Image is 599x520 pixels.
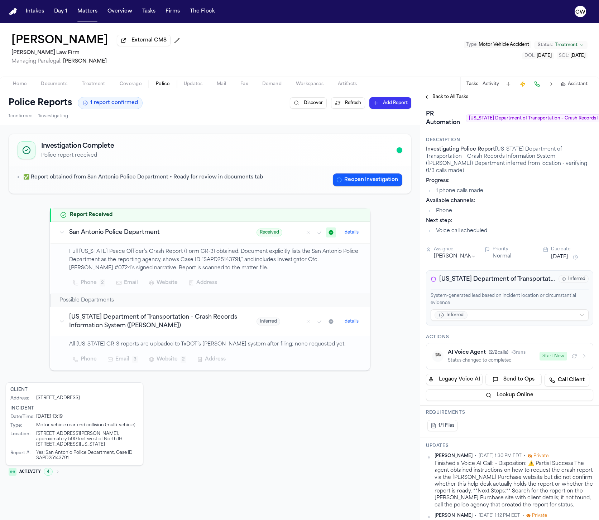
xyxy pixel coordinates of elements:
[342,317,361,326] button: details
[420,94,472,100] button: Back to All Tasks
[570,54,585,58] span: [DATE]
[184,81,202,87] span: Updates
[11,34,108,47] h1: [PERSON_NAME]
[434,207,593,215] li: Phone
[13,81,27,87] span: Home
[262,81,282,87] span: Demand
[431,293,589,306] p: System-generated lead based on incident location or circumstantial evidence
[434,246,476,252] div: Assignee
[11,59,62,64] span: Managing Paralegal:
[342,228,361,237] button: details
[41,81,67,87] span: Documents
[69,276,110,289] button: Phone2
[81,355,97,364] span: Phone
[315,317,325,327] button: Mark as confirmed
[434,187,593,195] li: 1 phone calls made
[331,97,365,109] button: Refresh
[59,297,114,304] h2: Possible Departments
[187,5,218,18] a: The Flock
[117,35,171,46] button: External CMS
[493,246,535,252] div: Priority
[90,99,138,107] span: 1 report confirmed
[36,450,139,461] div: Yes; San Antonio Police Department, Case ID SAPD25143791
[115,355,129,364] span: Email
[10,414,33,420] div: Date/Time :
[464,41,531,48] button: Edit Type: Motor Vehicle Accident
[426,389,593,401] button: Lookup Online
[427,420,457,431] button: 1/1 Files
[551,254,568,261] button: [DATE]
[105,5,135,18] button: Overview
[426,410,593,416] h3: Requirements
[75,5,100,18] button: Matters
[435,353,441,360] span: 🏁
[522,513,524,519] span: •
[524,453,526,459] span: •
[448,349,535,356] div: AI Voice Agent
[257,318,280,325] span: Inferred
[545,374,589,387] a: Call Client
[163,5,183,18] a: Firms
[431,309,589,321] button: Inferred
[561,81,588,87] button: Assistant
[559,54,569,58] span: SOL :
[10,406,139,411] div: Incident
[38,113,68,119] span: 1 investigating
[426,198,475,203] strong: Available channels:
[518,79,528,89] button: Create Immediate Task
[290,97,327,109] button: Discover
[36,431,139,447] div: [STREET_ADDRESS][PERSON_NAME], approximately 500 feet west of North IH [STREET_ADDRESS][US_STATE]
[10,387,139,393] div: Client
[503,79,513,89] button: Add Task
[11,49,183,57] h2: [PERSON_NAME] Law Firm
[196,279,217,287] span: Address
[156,81,169,87] span: Police
[104,353,142,366] button: Email3
[51,5,70,18] button: Day 1
[120,81,142,87] span: Coverage
[435,311,468,319] span: Inferred
[217,81,226,87] span: Mail
[326,317,336,327] button: Mark as received
[466,81,478,87] button: Tasks
[303,317,313,327] button: Mark as no report
[524,54,536,58] span: DOL :
[23,5,47,18] button: Intakes
[82,81,105,87] span: Treatment
[157,279,178,287] span: Website
[426,147,495,152] strong: Investigating Police Report
[9,113,33,119] span: 1 confirmed
[315,227,325,237] button: Mark as confirmed
[69,353,101,366] button: Phone
[6,466,63,478] button: Activity4
[575,10,585,15] text: CW
[157,355,178,364] span: Website
[489,350,508,355] span: ( 2 / 2 calls)
[559,275,589,283] span: Inferred
[479,513,520,519] span: [DATE] 1:12 PM EDT
[522,52,554,59] button: Edit DOL: 2025-07-18
[434,227,593,235] li: Voice call scheduled
[426,178,450,183] strong: Progress:
[257,229,282,236] span: Received
[44,468,53,476] span: 4
[555,42,578,48] span: Treatment
[36,414,63,420] div: [DATE] 13:19
[426,443,593,449] h3: Updates
[435,453,473,459] span: [PERSON_NAME]
[538,42,553,48] span: Status:
[511,350,526,355] span: • 3 runs
[10,431,33,447] div: Location :
[296,81,324,87] span: Workspaces
[9,8,17,15] a: Home
[426,334,593,340] h3: Actions
[534,41,588,49] button: Change status from Treatment
[448,358,535,363] div: Status changed to completed
[63,59,107,64] span: [PERSON_NAME]
[9,97,72,109] h1: Police Reports
[139,5,158,18] button: Tasks
[423,108,463,128] h1: PR Automation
